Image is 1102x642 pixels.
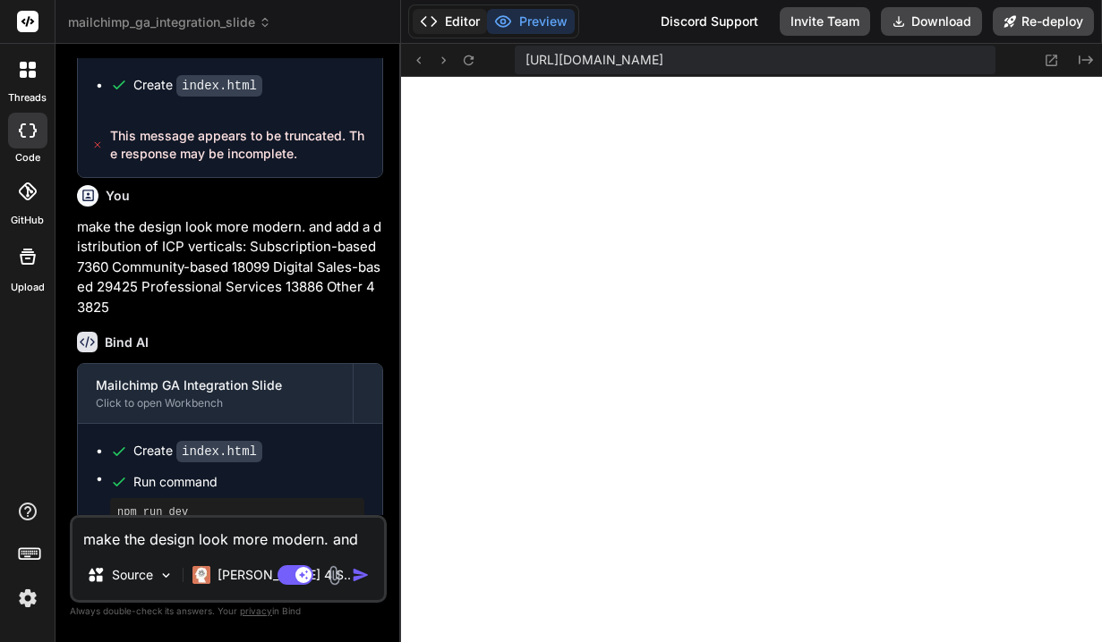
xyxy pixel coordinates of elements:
[780,7,870,36] button: Invite Team
[11,213,44,228] label: GitHub
[133,442,262,460] div: Create
[68,13,271,31] span: mailchimp_ga_integration_slide
[133,473,364,491] span: Run command
[11,280,45,295] label: Upload
[192,566,210,584] img: Claude 4 Sonnet
[401,77,1102,642] iframe: Preview
[525,51,663,69] span: [URL][DOMAIN_NAME]
[487,9,575,34] button: Preview
[70,603,387,620] p: Always double-check its answers. Your in Bind
[112,566,153,584] p: Source
[106,187,130,205] h6: You
[77,217,383,318] p: make the design look more modern. and add a distribution of ICP verticals: Subscription-based 736...
[15,150,40,165] label: code
[176,441,262,462] code: index.html
[117,505,357,520] pre: npm run dev
[881,7,982,36] button: Download
[96,396,335,410] div: Click to open Workbench
[8,90,47,106] label: threads
[158,568,174,583] img: Pick Models
[218,566,351,584] p: [PERSON_NAME] 4 S..
[13,583,43,613] img: settings
[96,376,335,394] div: Mailchimp GA Integration Slide
[352,566,370,584] img: icon
[413,9,487,34] button: Editor
[105,334,149,351] h6: Bind AI
[993,7,1094,36] button: Re-deploy
[240,605,272,616] span: privacy
[110,127,368,163] span: This message appears to be truncated. The response may be incomplete.
[324,565,345,586] img: attachment
[78,364,353,423] button: Mailchimp GA Integration SlideClick to open Workbench
[650,7,769,36] div: Discord Support
[133,76,262,95] div: Create
[176,75,262,97] code: index.html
